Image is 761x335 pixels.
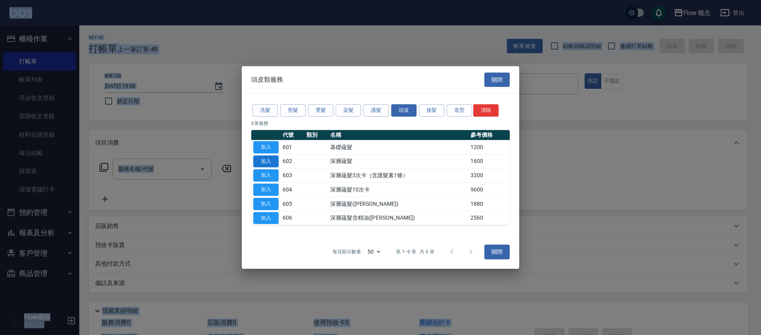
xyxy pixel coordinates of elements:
button: 造型 [447,104,472,117]
span: 頭皮類服務 [251,76,283,84]
button: 護髮 [363,104,389,117]
td: 9600 [468,183,510,197]
th: 類別 [304,130,328,140]
button: 染髮 [336,104,361,117]
td: 3200 [468,168,510,183]
td: 深層蘊髮 [328,154,468,168]
button: 關閉 [484,73,510,87]
td: 深層蘊髮([PERSON_NAME]) [328,197,468,211]
button: 燙髮 [308,104,333,117]
button: 加入 [253,141,279,153]
p: 每頁顯示數量 [333,248,361,255]
button: 加入 [253,169,279,182]
td: 深層蘊髮10次卡 [328,183,468,197]
button: 洗髮 [252,104,278,117]
td: 604 [281,183,304,197]
th: 參考價格 [468,130,510,140]
td: 1880 [468,197,510,211]
button: 加入 [253,212,279,224]
td: 基礎蘊髮 [328,140,468,154]
td: 2560 [468,211,510,225]
td: 603 [281,168,304,183]
td: 601 [281,140,304,154]
td: 602 [281,154,304,168]
th: 代號 [281,130,304,140]
button: 加入 [253,155,279,168]
button: 剪髮 [280,104,306,117]
td: 深層蘊髮3次卡（含護髮素1條） [328,168,468,183]
p: 第 1–6 筆 共 6 筆 [396,248,434,255]
button: 清除 [473,104,499,117]
p: 6 筆服務 [251,120,510,127]
button: 加入 [253,184,279,196]
td: 1200 [468,140,510,154]
div: 50 [364,241,383,262]
button: 加入 [253,198,279,210]
button: 頭皮 [391,104,417,117]
button: 接髪 [419,104,444,117]
td: 1600 [468,154,510,168]
td: 深層蘊髮含精油([PERSON_NAME]) [328,211,468,225]
td: 606 [281,211,304,225]
th: 名稱 [328,130,468,140]
button: 關閉 [484,245,510,259]
td: 605 [281,197,304,211]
